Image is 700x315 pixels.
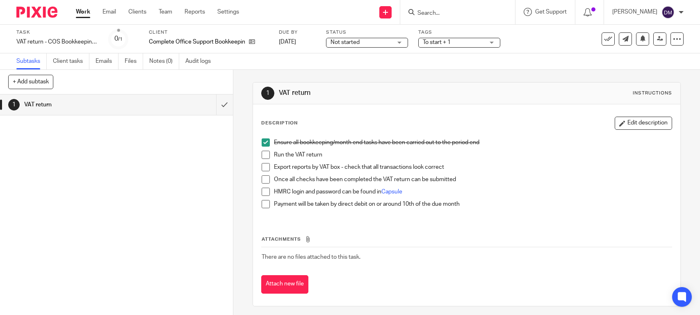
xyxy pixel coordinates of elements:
[326,29,408,36] label: Status
[274,163,671,171] p: Export reports by VAT box - check that all transactions look correct
[661,6,675,19] img: svg%3E
[535,9,567,15] span: Get Support
[149,53,179,69] a: Notes (0)
[279,39,296,45] span: [DATE]
[128,8,146,16] a: Clients
[96,53,119,69] a: Emails
[274,151,671,159] p: Run the VAT return
[185,8,205,16] a: Reports
[279,29,316,36] label: Due by
[615,117,672,130] button: Edit description
[633,90,672,97] div: Instructions
[118,37,123,41] small: /1
[279,89,484,97] h1: VAT return
[261,120,298,126] p: Description
[331,39,360,45] span: Not started
[381,189,402,195] a: Capsule
[16,7,57,18] img: Pixie
[149,29,269,36] label: Client
[217,8,239,16] a: Settings
[103,8,116,16] a: Email
[8,99,20,110] div: 1
[612,8,657,16] p: [PERSON_NAME]
[149,38,245,46] p: Complete Office Support Bookkeeping Ltd
[417,10,490,17] input: Search
[262,237,301,241] span: Attachments
[261,275,308,294] button: Attach new file
[418,29,500,36] label: Tags
[261,87,274,100] div: 1
[16,29,98,36] label: Task
[24,99,147,111] h1: VAT return
[114,34,123,44] div: 0
[125,53,143,69] a: Files
[274,175,671,184] p: Once all checks have been completed the VAT return can be submitted
[274,188,671,196] p: HMRC login and password can be found in
[274,138,671,147] p: Ensure all bookkeeping/month end tasks have been carried out to the period end
[274,200,671,208] p: Payment will be taken by direct debit on or around 10th of the due month
[16,53,47,69] a: Subtasks
[8,75,53,89] button: + Add subtask
[53,53,89,69] a: Client tasks
[185,53,217,69] a: Audit logs
[16,38,98,46] div: VAT return - COS Bookkeeping - [DATE]
[159,8,172,16] a: Team
[262,254,360,260] span: There are no files attached to this task.
[16,38,98,46] div: VAT return - COS Bookkeeping - August 2025
[423,39,451,45] span: To start + 1
[76,8,90,16] a: Work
